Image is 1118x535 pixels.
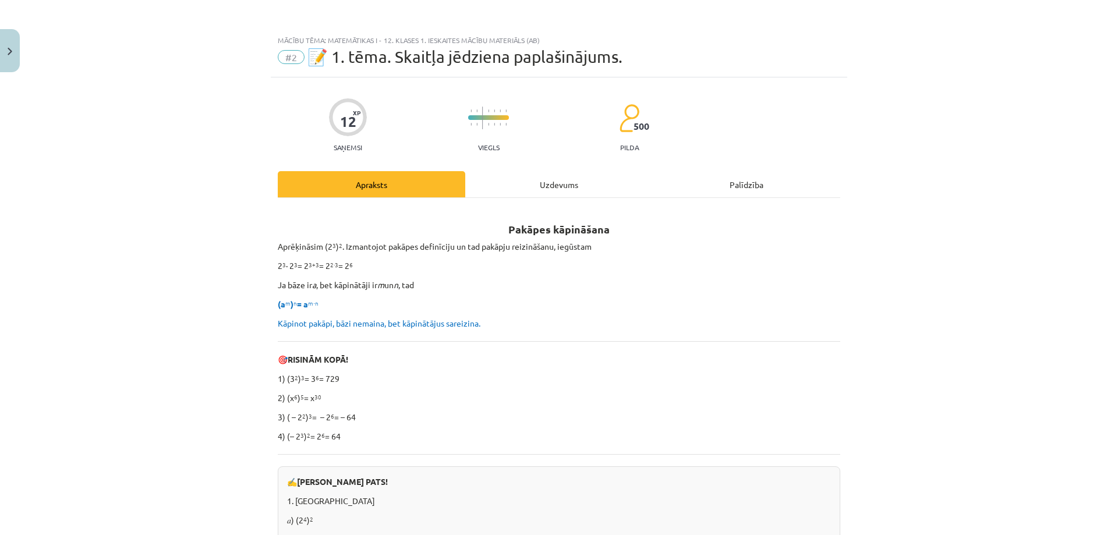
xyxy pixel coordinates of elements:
sup: 3 [301,373,305,382]
i: a [312,279,316,290]
sup: 4 [303,515,307,523]
span: XP [353,109,360,116]
p: 𝑎) (2 ) [287,514,831,526]
img: icon-short-line-57e1e144782c952c97e751825c79c345078a6d821885a25fce030b3d8c18986b.svg [476,123,477,126]
img: icon-short-line-57e1e144782c952c97e751825c79c345078a6d821885a25fce030b3d8c18986b.svg [500,109,501,112]
sup: 6 [349,260,353,269]
p: Saņemsi [329,143,367,151]
sup: 3 [282,260,286,269]
div: Apraksts [278,171,465,197]
img: icon-close-lesson-0947bae3869378f0d4975bcd49f059093ad1ed9edebbc8119c70593378902aed.svg [8,48,12,55]
sup: 5 [300,392,304,401]
sup: 6 [316,373,319,382]
p: 1. [GEOGRAPHIC_DATA] [287,495,831,507]
b: Pakāpes kāpināšana [508,222,610,236]
i: m [377,279,384,290]
sup: 2 [307,431,310,440]
sup: 3 [294,260,298,269]
p: 2) (x ) = x [278,392,840,404]
p: Viegls [478,143,500,151]
sup: 2 [302,412,306,420]
sup: 3 [300,431,304,440]
span: 📝 1. tēma. Skaitļa jēdziena paplašinājums. [307,47,622,66]
div: 12 [340,114,356,130]
img: icon-short-line-57e1e144782c952c97e751825c79c345078a6d821885a25fce030b3d8c18986b.svg [505,123,507,126]
b: RISINĀM KOPĀ! [288,354,348,364]
img: icon-long-line-d9ea69661e0d244f92f715978eff75569469978d946b2353a9bb055b3ed8787d.svg [482,107,483,129]
img: icon-short-line-57e1e144782c952c97e751825c79c345078a6d821885a25fce030b3d8c18986b.svg [476,109,477,112]
sup: 2 [339,241,342,250]
p: 3) ( – 2 ) = – 2 = – 64 [278,411,840,423]
img: icon-short-line-57e1e144782c952c97e751825c79c345078a6d821885a25fce030b3d8c18986b.svg [488,123,489,126]
p: 4) (– 2 ) = 2 = 64 [278,430,840,442]
p: Ja bāze ir , bet kāpinātāji ir un , tad [278,279,840,291]
p: 1) (3 ) = 3 = 729 [278,373,840,385]
strong: (a ) = a [278,299,319,309]
sup: 6 [294,392,298,401]
img: icon-short-line-57e1e144782c952c97e751825c79c345078a6d821885a25fce030b3d8c18986b.svg [500,123,501,126]
p: pilda [620,143,639,151]
img: icon-short-line-57e1e144782c952c97e751825c79c345078a6d821885a25fce030b3d8c18986b.svg [494,123,495,126]
sup: m [285,299,291,307]
i: n [394,279,398,290]
sup: 30 [314,392,321,401]
sup: 2 [310,515,313,523]
p: Aprēķināsim (2 ) . Izmantojot pakāpes definīciju un tad pakāpju reizināšanu, iegūstam [278,240,840,253]
img: icon-short-line-57e1e144782c952c97e751825c79c345078a6d821885a25fce030b3d8c18986b.svg [470,109,472,112]
div: Mācību tēma: Matemātikas i - 12. klases 1. ieskaites mācību materiāls (ab) [278,36,840,44]
sup: 3 [309,412,312,420]
sup: 3 [332,241,336,250]
p: 2 ∙ 2 = 2 = 2 = 2 [278,260,840,272]
p: ✍️ [287,476,831,488]
sup: 2∙3 [330,260,338,269]
sup: 6 [321,431,325,440]
sup: 2 [295,373,298,382]
div: Uzdevums [465,171,653,197]
img: icon-short-line-57e1e144782c952c97e751825c79c345078a6d821885a25fce030b3d8c18986b.svg [470,123,472,126]
b: [PERSON_NAME] PATS! [297,476,388,487]
span: #2 [278,50,305,64]
sup: n [293,299,297,307]
sup: 6 [331,412,334,420]
img: icon-short-line-57e1e144782c952c97e751825c79c345078a6d821885a25fce030b3d8c18986b.svg [505,109,507,112]
span: 500 [634,121,649,132]
span: Kāpinot pakāpi, bāzi nemaina, bet kāpinātājus sareizina. [278,318,480,328]
div: Palīdzība [653,171,840,197]
img: icon-short-line-57e1e144782c952c97e751825c79c345078a6d821885a25fce030b3d8c18986b.svg [488,109,489,112]
sup: m⋅n [308,299,319,307]
img: icon-short-line-57e1e144782c952c97e751825c79c345078a6d821885a25fce030b3d8c18986b.svg [494,109,495,112]
p: 🎯 [278,353,840,366]
img: students-c634bb4e5e11cddfef0936a35e636f08e4e9abd3cc4e673bd6f9a4125e45ecb1.svg [619,104,639,133]
sup: 3+3 [309,260,319,269]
